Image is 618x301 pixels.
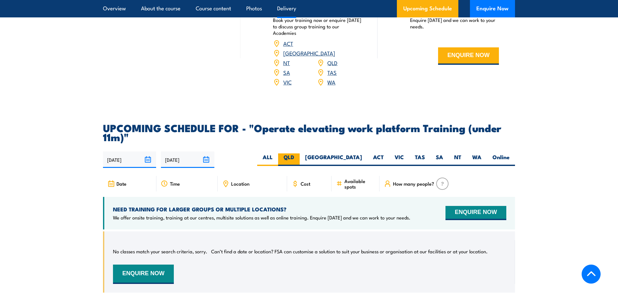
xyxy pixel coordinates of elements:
p: No classes match your search criteria, sorry. [113,248,207,255]
a: QLD [327,59,337,66]
button: ENQUIRE NOW [445,206,506,220]
a: ACT [283,39,293,47]
a: SA [283,68,290,76]
label: [GEOGRAPHIC_DATA] [300,153,368,166]
p: Can’t find a date or location? FSA can customise a solution to suit your business or organisation... [211,248,488,255]
button: ENQUIRE NOW [438,47,499,65]
input: From date [103,151,156,168]
label: WA [467,153,487,166]
span: Date [117,181,126,186]
label: TAS [409,153,430,166]
a: VIC [283,78,292,86]
span: How many people? [393,181,434,186]
label: ALL [257,153,278,166]
label: NT [449,153,467,166]
span: Location [231,181,249,186]
label: QLD [278,153,300,166]
label: VIC [389,153,409,166]
label: SA [430,153,449,166]
a: TAS [327,68,337,76]
span: Time [170,181,180,186]
button: ENQUIRE NOW [113,265,174,284]
p: Book your training now or enquire [DATE] to discuss group training to our Academies [273,17,362,36]
a: [GEOGRAPHIC_DATA] [283,49,335,57]
label: ACT [368,153,389,166]
span: Available spots [344,178,375,189]
input: To date [161,151,214,168]
p: Enquire [DATE] and we can work to your needs. [410,17,499,30]
h2: UPCOMING SCHEDULE FOR - "Operate elevating work platform Training (under 11m)" [103,123,515,141]
a: NT [283,59,290,66]
h4: NEED TRAINING FOR LARGER GROUPS OR MULTIPLE LOCATIONS? [113,206,410,213]
p: We offer onsite training, training at our centres, multisite solutions as well as online training... [113,214,410,221]
span: Cost [301,181,310,186]
label: Online [487,153,515,166]
a: WA [327,78,335,86]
